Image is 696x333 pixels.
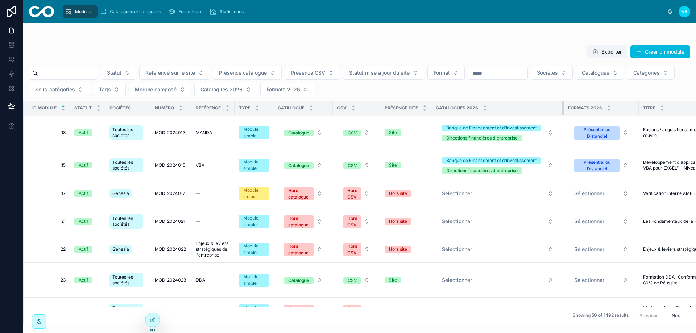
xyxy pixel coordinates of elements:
div: Présentiel ou Distanciel [579,126,615,140]
div: Actif [79,162,88,168]
button: Select Button [337,301,376,321]
span: Sélectionner [574,276,604,284]
button: Select Button [129,83,191,96]
div: Hors catalogue [288,243,309,256]
a: Select Button [337,211,376,232]
button: Select Button [436,274,559,287]
a: 15 [32,162,66,168]
a: Select Button [337,158,376,172]
button: Select Button [568,304,634,317]
span: 22 [32,246,66,252]
span: MOD_2024023 [155,277,186,283]
button: Select Button [568,123,634,142]
span: Formats 2026 [568,105,602,111]
div: Directions financières d'entreprise [446,167,518,174]
span: CSV [337,105,347,111]
a: Select Button [568,215,634,228]
a: Select Button [278,183,328,204]
a: Select Button [436,242,559,256]
span: Catalogues et catégories [110,9,161,14]
a: Module simple [239,215,269,228]
a: Site [385,162,427,168]
button: Select Button [337,212,376,231]
a: MOD_2024013 [155,130,187,136]
div: Catalogue [288,277,309,284]
span: Sélectionner [442,218,472,225]
a: Statistiques [207,5,249,18]
span: Référencé sur le site [145,69,195,76]
a: MOD_2024022 [155,246,187,252]
span: Toutes les sociétés [112,127,140,138]
button: Select Button [93,83,126,96]
div: Banque de Financement et d'Investissement [446,157,537,164]
span: Catalogues [582,69,609,76]
span: VB [681,9,688,14]
span: Toutes les sociétés [112,274,140,286]
a: DDA [196,277,230,283]
button: Select Button [531,66,573,80]
button: Select Button [568,274,634,287]
span: -- [196,218,200,224]
a: Select Button [436,153,559,177]
span: Tags [99,86,111,93]
div: Site [389,129,397,136]
a: Select Button [436,121,559,145]
a: Select Button [278,273,328,287]
span: Catalogue [278,105,304,111]
a: Select Button [337,126,376,140]
button: Select Button [568,243,634,256]
div: CSV [348,130,357,136]
button: Unselect BANQUE_DE_FINANCEMENT_ET_D_INVESTISSEMENT [442,157,541,164]
button: Select Button [568,187,634,200]
div: Hors site [389,246,407,253]
div: Hors CSV [347,187,357,200]
a: Module simple [239,126,269,139]
button: Select Button [260,83,315,96]
a: Actif [74,277,101,283]
div: Directions financières d'entreprise [446,135,518,141]
a: Select Button [337,183,376,204]
button: Select Button [436,187,559,200]
button: Select Button [278,274,328,287]
div: Site [389,162,397,168]
button: Select Button [436,304,559,317]
span: 23 [32,277,66,283]
a: 17 [32,191,66,196]
button: Select Button [337,184,376,203]
a: Module simple [239,159,269,172]
button: Select Button [436,121,559,144]
button: Select Button [285,66,340,80]
a: Genesia [109,243,146,255]
span: Statut [74,105,92,111]
button: Select Button [278,301,328,321]
button: Select Button [337,240,376,259]
button: Select Button [278,240,328,259]
a: MANDA [196,130,230,136]
a: Select Button [278,211,328,232]
span: Formats 2026 [266,86,300,93]
button: Select Button [436,243,559,256]
a: Select Button [568,242,634,256]
button: Select Button [568,155,634,175]
a: Enjeux & leviers stratégiques de l'entreprise [196,241,230,258]
div: scrollable content [60,4,667,20]
button: Select Button [337,159,376,172]
div: Hors catalogue [288,215,309,228]
div: Banque de Financement et d'Investissement [446,125,537,131]
a: Modules [63,5,98,18]
a: Toutes les sociétés [109,124,146,141]
div: Catalogue [288,162,309,169]
a: Select Button [337,239,376,259]
div: Module simple [243,126,265,139]
button: Select Button [278,126,328,139]
a: Select Button [436,215,559,228]
img: App logo [29,6,54,17]
div: Présentiel ou Distanciel [579,159,615,172]
span: Sélectionner [574,218,604,225]
div: Actif [79,190,88,197]
a: Select Button [568,304,634,318]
